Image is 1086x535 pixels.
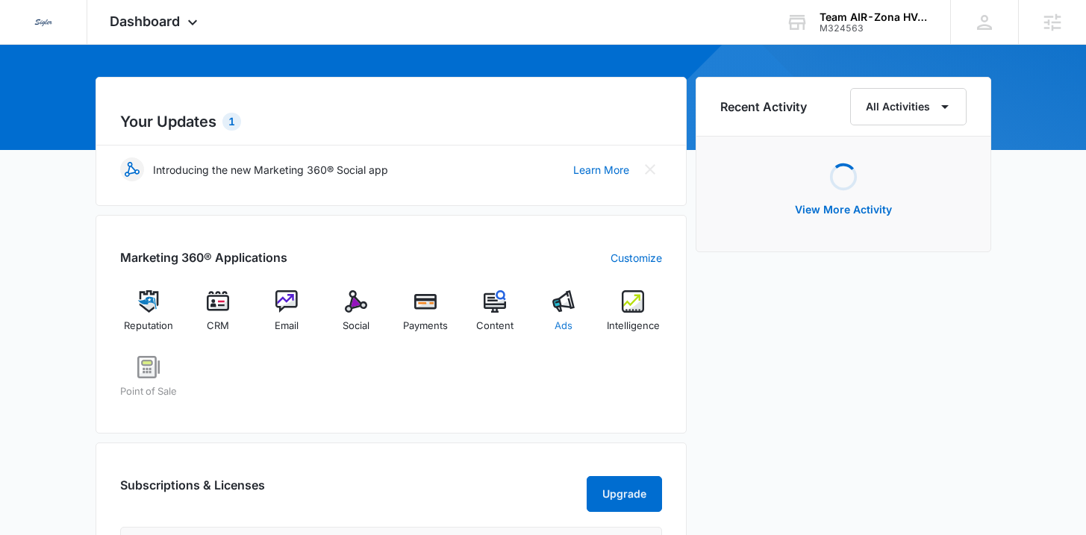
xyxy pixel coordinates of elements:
a: Ads [535,290,593,344]
a: Content [466,290,523,344]
a: Point of Sale [120,356,178,410]
h2: Subscriptions & Licenses [120,476,265,506]
h6: Recent Activity [720,98,807,116]
div: account name [820,11,929,23]
h2: Marketing 360® Applications [120,248,287,266]
a: CRM [189,290,246,344]
div: account id [820,23,929,34]
span: Social [343,319,369,334]
span: Dashboard [110,13,180,29]
a: Payments [397,290,455,344]
h2: Your Updates [120,110,662,133]
span: CRM [207,319,229,334]
a: Email [258,290,316,344]
button: View More Activity [780,192,907,228]
img: Sigler Corporate [30,9,57,36]
span: Ads [555,319,572,334]
a: Social [328,290,385,344]
button: Upgrade [587,476,662,512]
span: Email [275,319,299,334]
button: Close [638,157,662,181]
p: Introducing the new Marketing 360® Social app [153,162,388,178]
a: Intelligence [605,290,662,344]
div: 1 [222,113,241,131]
a: Learn More [573,162,629,178]
span: Point of Sale [120,384,177,399]
a: Customize [611,250,662,266]
span: Intelligence [607,319,660,334]
button: All Activities [850,88,967,125]
a: Reputation [120,290,178,344]
span: Reputation [124,319,173,334]
span: Payments [403,319,448,334]
span: Content [476,319,514,334]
